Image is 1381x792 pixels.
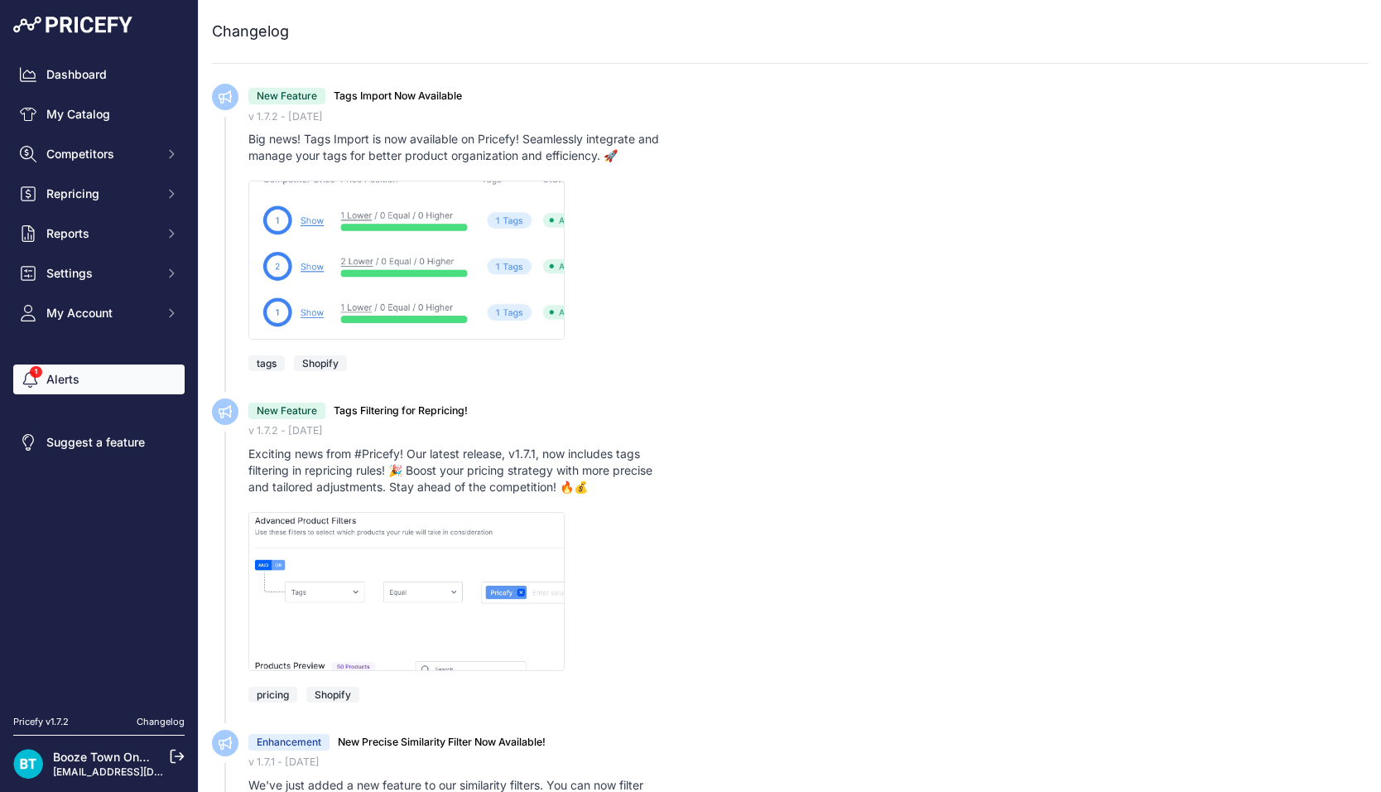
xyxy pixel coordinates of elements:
h2: Changelog [212,20,289,43]
button: Reports [13,219,185,249]
button: Repricing [13,179,185,209]
h3: Tags Filtering for Repricing! [334,403,468,419]
h3: New Precise Similarity Filter Now Available! [338,735,546,751]
div: Pricefy v1.7.2 [13,715,69,729]
span: My Account [46,305,155,321]
div: v 1.7.2 - [DATE] [248,109,1368,125]
button: Settings [13,258,185,288]
nav: Sidebar [13,60,185,695]
div: v 1.7.1 - [DATE] [248,755,1368,770]
div: Enhancement [248,734,330,751]
div: Exciting news from #Pricefy! Our latest release, v1.7.1, now includes tags filtering in repricing... [248,446,672,495]
span: Repricing [46,186,155,202]
a: Changelog [137,716,185,727]
div: New Feature [248,88,325,104]
span: tags [248,355,285,371]
a: Alerts [13,365,185,394]
button: My Account [13,298,185,328]
a: Dashboard [13,60,185,89]
span: pricing [248,687,297,703]
span: Reports [46,225,155,242]
span: Shopify [306,687,359,703]
a: My Catalog [13,99,185,129]
span: Competitors [46,146,155,162]
div: Big news! Tags Import is now available on Pricefy! Seamlessly integrate and manage your tags for ... [248,131,672,164]
div: New Feature [248,403,325,419]
img: Pricefy Logo [13,17,132,33]
button: Competitors [13,139,185,169]
a: [EMAIL_ADDRESS][DOMAIN_NAME] [53,765,226,778]
span: Shopify [294,355,347,371]
a: Suggest a feature [13,427,185,457]
a: Booze Town Online [53,750,159,764]
h3: Tags Import Now Available [334,89,462,104]
span: Settings [46,265,155,282]
div: v 1.7.2 - [DATE] [248,423,1368,439]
